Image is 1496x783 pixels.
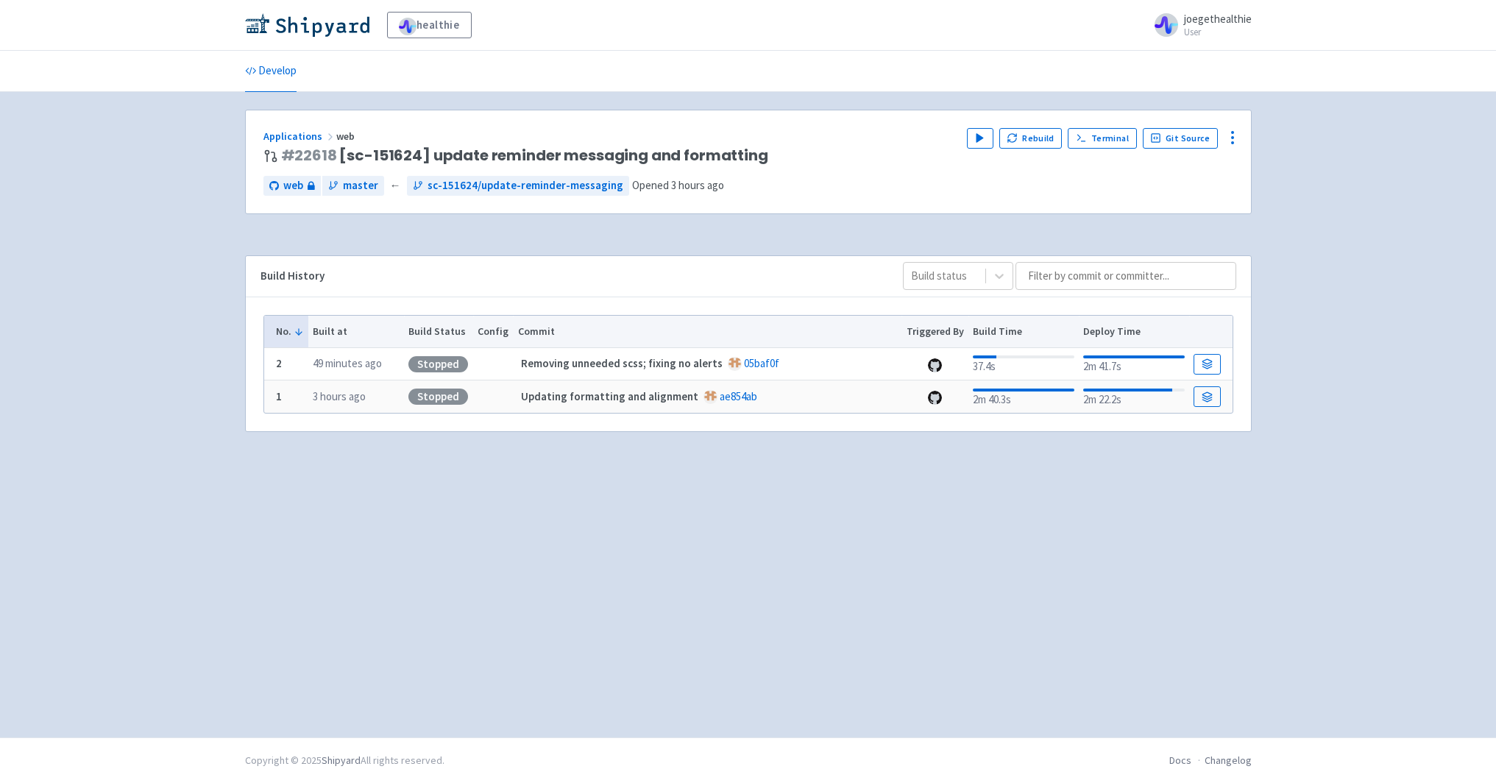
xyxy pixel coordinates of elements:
div: 2m 22.2s [1083,386,1184,408]
a: healthie [387,12,472,38]
time: 49 minutes ago [313,356,382,370]
a: ae854ab [720,389,757,403]
a: Build Details [1194,386,1220,407]
span: master [343,177,378,194]
span: sc-151624/update-reminder-messaging [428,177,623,194]
span: web [283,177,303,194]
a: Develop [245,51,297,92]
img: Shipyard logo [245,13,369,37]
a: Changelog [1205,754,1252,767]
a: Applications [263,130,336,143]
b: 2 [276,356,282,370]
div: Stopped [408,389,468,405]
time: 3 hours ago [313,389,366,403]
div: Build History [260,268,879,285]
th: Build Status [404,316,473,348]
button: No. [276,324,304,339]
a: 05baf0f [744,356,779,370]
button: Rebuild [999,128,1063,149]
span: ← [390,177,401,194]
th: Triggered By [901,316,968,348]
a: Build Details [1194,354,1220,375]
div: 2m 40.3s [973,386,1074,408]
th: Built at [308,316,404,348]
th: Build Time [968,316,1079,348]
a: Terminal [1068,128,1136,149]
a: Docs [1169,754,1191,767]
small: User [1184,27,1252,37]
a: Git Source [1143,128,1219,149]
span: web [336,130,357,143]
div: Copyright © 2025 All rights reserved. [245,753,444,768]
time: 3 hours ago [671,178,724,192]
strong: Updating formatting and alignment [521,389,698,403]
div: 37.4s [973,352,1074,375]
a: web [263,176,321,196]
th: Deploy Time [1079,316,1189,348]
div: Stopped [408,356,468,372]
span: joegethealthie [1184,12,1252,26]
a: master [322,176,384,196]
strong: Removing unneeded scss; fixing no alerts [521,356,723,370]
a: joegethealthie User [1146,13,1252,37]
b: 1 [276,389,282,403]
th: Config [473,316,514,348]
th: Commit [513,316,901,348]
div: 2m 41.7s [1083,352,1184,375]
button: Play [967,128,993,149]
a: #22618 [281,145,337,166]
a: Shipyard [322,754,361,767]
span: Opened [632,178,724,192]
a: sc-151624/update-reminder-messaging [407,176,629,196]
span: [sc-151624] update reminder messaging and formatting [281,147,768,164]
input: Filter by commit or committer... [1015,262,1236,290]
